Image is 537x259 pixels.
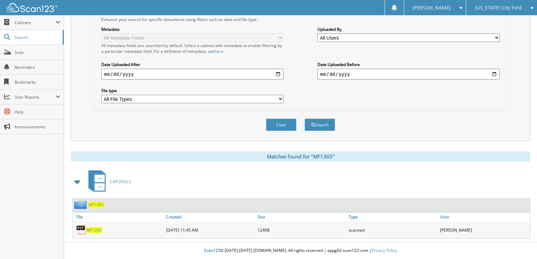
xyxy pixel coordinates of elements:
img: scan123-logo-white.svg [7,3,58,12]
div: © [DATE]-[DATE] [DOMAIN_NAME]. All rights reserved | appg02-scan123-com | [64,242,537,259]
div: Enhance your search for specific documents using filters such as date and file type. [98,17,503,22]
img: PDF.png [76,225,86,235]
span: Scan123 [204,247,220,253]
label: File type [101,88,284,93]
button: Search [305,118,335,131]
a: Created [164,212,256,221]
span: Reminders [15,64,60,70]
span: User Reports [15,94,56,100]
span: [US_STATE] City Ford [475,6,522,10]
div: 124KB [256,223,347,237]
a: User [438,212,530,221]
span: Announcements [15,124,60,130]
span: Bookmarks [15,79,60,85]
div: [PERSON_NAME] [438,223,530,237]
span: Scan [15,49,60,55]
a: Privacy Policy [372,247,397,253]
div: Matches found for "MF1365" [71,151,530,161]
a: Size [256,212,347,221]
label: Metadata [101,26,284,32]
a: Type [347,212,438,221]
input: end [317,69,500,80]
a: File [73,212,164,221]
label: Uploaded By [317,26,500,32]
a: MF1365 [88,202,104,208]
a: here [214,48,223,54]
span: CAR DEALS [110,179,131,185]
label: Date Uploaded Before [317,62,500,67]
div: All metadata fields are searched by default. Select a cabinet with metadata to enable filtering b... [101,43,284,54]
span: [PERSON_NAME] [413,6,451,10]
img: folder2.png [74,200,88,209]
span: Search [15,35,59,40]
span: Help [15,109,60,115]
button: Clear [266,118,296,131]
input: start [101,69,284,80]
iframe: Chat Widget [503,226,537,259]
label: Date Uploaded After [101,62,284,67]
div: [DATE] 11:45 AM [164,223,256,237]
a: MF1365 [86,227,102,233]
a: CAR DEALS [84,168,131,195]
div: scanned [347,223,438,237]
span: Cabinets [15,20,56,25]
